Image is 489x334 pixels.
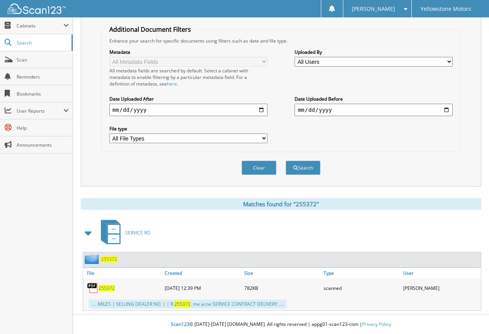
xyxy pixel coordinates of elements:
[242,161,276,175] button: Clear
[163,268,242,278] a: Created
[401,280,481,296] div: [PERSON_NAME]
[295,104,453,116] input: end
[109,104,268,116] input: start
[421,7,471,11] span: Yellowstone Motors
[17,57,69,63] span: Scan
[81,198,481,210] div: Matches found for "255372"
[242,268,322,278] a: Size
[125,230,150,236] span: SERVICE RO
[286,161,320,175] button: Search
[322,268,401,278] a: Type
[163,280,242,296] div: [DATE] 12:39 PM
[167,81,177,87] a: here
[89,300,286,308] div: .... MILES | SELLING DEALER NO. | | R. . me acoe SERVICE CONTRACT DELIVERY ....
[17,142,69,148] span: Announcements
[106,38,457,44] div: Enhance your search for specific documents using filters such as date and file type.
[295,49,453,55] label: Uploaded By
[87,282,99,294] img: PDF.png
[322,280,401,296] div: scanned
[17,22,63,29] span: Cabinets
[73,315,489,334] div: © [DATE]-[DATE] [DOMAIN_NAME]. All rights reserved | appg01-scan123-com |
[83,268,163,278] a: File
[109,96,268,102] label: Date Uploaded After
[17,91,69,97] span: Bookmarks
[352,7,395,11] span: [PERSON_NAME]
[295,96,453,102] label: Date Uploaded Before
[17,74,69,80] span: Reminders
[85,254,101,264] img: folder2.png
[8,3,66,14] img: scan123-logo-white.svg
[109,67,268,87] div: All metadata fields are searched by default. Select a cabinet with metadata to enable filtering b...
[101,256,117,262] a: 255372
[99,285,115,291] a: 255372
[109,49,268,55] label: Metadata
[171,321,189,327] span: Scan123
[109,125,268,132] label: File type
[174,301,191,307] span: 255372
[401,268,481,278] a: User
[17,125,69,131] span: Help
[450,297,489,334] iframe: Chat Widget
[17,108,63,114] span: User Reports
[96,218,150,248] a: SERVICE RO
[362,321,391,327] a: Privacy Policy
[17,39,68,46] span: Search
[242,280,322,296] div: 782KB
[106,25,195,34] legend: Additional Document Filters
